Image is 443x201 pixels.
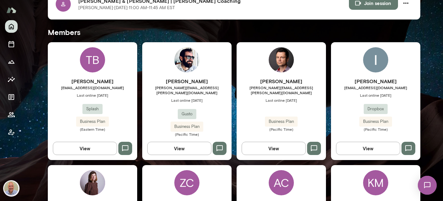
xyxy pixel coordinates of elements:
[53,142,117,155] button: View
[147,142,211,155] button: View
[142,78,232,85] h6: [PERSON_NAME]
[82,106,103,112] span: Splash
[5,108,18,121] button: Members
[5,38,18,50] button: Sessions
[142,132,232,137] span: (Pacific Time)
[48,93,137,98] span: Last online [DATE]
[331,78,420,85] h6: [PERSON_NAME]
[4,181,19,196] img: Marc Friedman
[48,27,420,37] h5: Members
[363,170,388,195] div: KM
[78,5,175,11] p: [PERSON_NAME] · [DATE] · 11:00 AM-11:45 AM EST
[5,126,18,139] button: Client app
[336,142,400,155] button: View
[242,142,306,155] button: View
[269,170,294,195] div: AC
[331,85,420,90] span: [EMAIL_ADDRESS][DOMAIN_NAME]
[331,93,420,98] span: Last online [DATE]
[5,55,18,68] button: Growth Plan
[237,78,326,85] h6: [PERSON_NAME]
[48,85,137,90] span: [EMAIL_ADDRESS][DOMAIN_NAME]
[363,47,388,72] img: Ishaan Gupta
[174,47,199,72] img: Jonathan Joyner
[5,20,18,33] button: Home
[237,98,326,103] span: Last online [DATE]
[5,91,18,103] button: Documents
[142,85,232,95] span: [PERSON_NAME][EMAIL_ADDRESS][PERSON_NAME][DOMAIN_NAME]
[269,47,294,72] img: Senad Mustafic
[5,73,18,86] button: Insights
[237,127,326,132] span: (Pacific Time)
[80,47,105,72] div: TB
[331,127,420,132] span: (Pacific Time)
[142,98,232,103] span: Last online [DATE]
[174,170,199,195] div: ZC
[237,85,326,95] span: [PERSON_NAME][EMAIL_ADDRESS][PERSON_NAME][DOMAIN_NAME]
[265,118,298,125] span: Business Plan
[359,118,392,125] span: Business Plan
[6,4,16,16] img: Mento
[364,106,388,112] span: Dropbox
[48,78,137,85] h6: [PERSON_NAME]
[171,123,203,130] span: Business Plan
[76,118,109,125] span: Business Plan
[80,170,105,195] img: Kristina Popova-Boasso
[48,127,137,132] span: (Eastern Time)
[178,111,196,117] span: Gusto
